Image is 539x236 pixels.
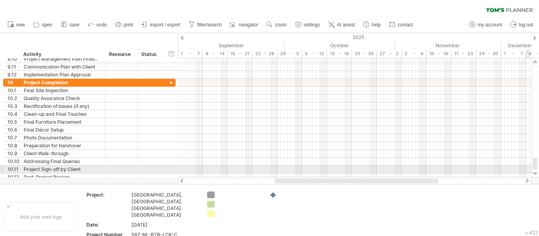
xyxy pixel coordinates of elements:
[508,20,535,30] a: log out
[525,230,538,236] div: v 422
[131,191,198,218] div: [GEOGRAPHIC_DATA], [GEOGRAPHIC_DATA], [GEOGRAPHIC_DATA]. [GEOGRAPHIC_DATA]
[7,71,19,78] div: 9.12
[7,102,19,110] div: 10.3
[24,79,101,86] div: Project Completion
[7,165,19,173] div: 10.11
[264,20,289,30] a: zoom
[398,22,413,28] span: contact
[24,55,101,63] div: Project Management Plan Finalization
[228,50,253,58] div: 15 - 21
[228,20,260,30] a: navigator
[372,22,381,28] span: help
[24,87,101,94] div: Final Site Inspection
[7,142,19,149] div: 10.8
[501,50,526,58] div: 1 - 7
[42,22,52,28] span: open
[478,22,502,28] span: my account
[187,20,224,30] a: filter/search
[23,50,101,58] div: Activity
[113,20,135,30] a: print
[277,50,302,58] div: 29 - 5
[7,79,19,86] div: 10
[31,20,55,30] a: open
[24,158,101,165] div: Addressing Final Queries
[451,50,476,58] div: 17 - 23
[476,50,501,58] div: 24 - 30
[253,50,277,58] div: 22 - 28
[7,158,19,165] div: 10.10
[427,50,451,58] div: 10 - 16
[519,22,533,28] span: log out
[337,22,355,28] span: AI assist
[4,202,78,232] div: Add your own logo
[7,134,19,141] div: 10.7
[7,87,19,94] div: 10.1
[109,50,133,58] div: Resource
[7,126,19,134] div: 10.6
[304,22,320,28] span: settings
[24,173,101,181] div: Post-Project Review.
[141,50,159,58] div: Status
[24,110,101,118] div: Clean-up and Final Touches
[86,221,130,228] div: Date:
[284,41,395,50] div: October 2025
[377,50,402,58] div: 27 - 2
[7,110,19,118] div: 10.4
[24,134,101,141] div: Photo Documentation
[387,20,415,30] a: contact
[7,150,19,157] div: 10.9
[402,50,427,58] div: 3 - 9
[150,22,180,28] span: import / export
[96,22,107,28] span: undo
[69,22,79,28] span: save
[203,50,228,58] div: 8 - 14
[197,22,222,28] span: filter/search
[467,20,504,30] a: my account
[7,55,19,63] div: 9.10
[293,20,322,30] a: settings
[326,20,357,30] a: AI assist
[131,221,198,228] div: [DATE]
[275,22,286,28] span: zoom
[327,50,352,58] div: 13 - 19
[361,20,383,30] a: help
[24,95,101,102] div: Quality Assurance Check
[24,71,101,78] div: Implementation Plan Approval
[395,41,501,50] div: November 2025
[7,173,19,181] div: 10.12
[24,150,101,157] div: Client Walk-through
[178,50,203,58] div: 1 - 7
[6,20,27,30] a: new
[239,22,258,28] span: navigator
[139,20,183,30] a: import / export
[24,63,101,71] div: Communication Plan with Client
[16,22,25,28] span: new
[86,191,130,198] div: Project:
[352,50,377,58] div: 20 - 26
[24,126,101,134] div: Final Décor Setup
[7,95,19,102] div: 10.2
[7,63,19,71] div: 9.11
[24,165,101,173] div: Project Sign-off by Client
[7,118,19,126] div: 10.5
[59,20,82,30] a: save
[24,102,101,110] div: Rectification of Issues (if any)
[124,22,133,28] span: print
[86,20,109,30] a: undo
[24,118,101,126] div: Final Furniture Placement
[302,50,327,58] div: 6 - 12
[178,41,284,50] div: September 2025
[24,142,101,149] div: Preparation for Handover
